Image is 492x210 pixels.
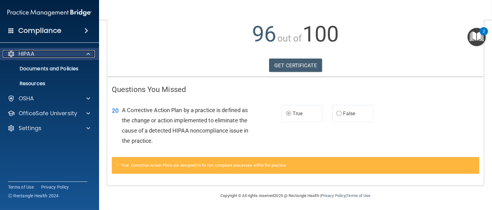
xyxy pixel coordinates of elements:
[19,125,41,132] p: Settings
[303,21,339,47] span: 100
[336,112,342,116] input: False
[112,107,119,114] span: 20
[252,21,276,47] span: 96
[286,112,291,116] input: True
[19,50,34,58] p: HIPAA
[346,193,370,198] a: Terms of Use
[19,95,34,102] p: OSHA
[7,95,90,102] a: OSHA
[8,184,34,190] a: Terms of Use
[121,163,287,168] span: True. Correction Action Plans are designed to fix non compliant processes within the practice.
[7,50,90,58] a: HIPAA
[269,59,322,72] a: GET CERTIFICATE
[41,184,69,190] a: Privacy Policy
[18,26,61,35] h4: Compliance
[4,66,89,72] p: Documents and Policies
[7,7,92,19] img: PMB logo
[4,81,89,87] p: Resources
[112,85,479,94] h4: Questions You Missed
[183,186,409,206] div: Copyright © All rights reserved 2025 @ Rectangle Health | |
[343,111,355,116] span: False
[277,33,302,44] span: out of
[122,107,248,144] span: A Corrective Action Plan by a practice is defined as the change or action implemented to eliminat...
[321,193,346,198] a: Privacy Policy
[8,193,59,199] span: Ⓒ Rectangle Health 2024
[293,111,303,116] span: True
[483,31,485,39] div: 2
[468,28,486,46] button: Open Resource Center, 2 new notifications
[19,110,77,117] p: OfficeSafe University
[7,110,90,117] a: OfficeSafe University
[7,125,90,132] a: Settings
